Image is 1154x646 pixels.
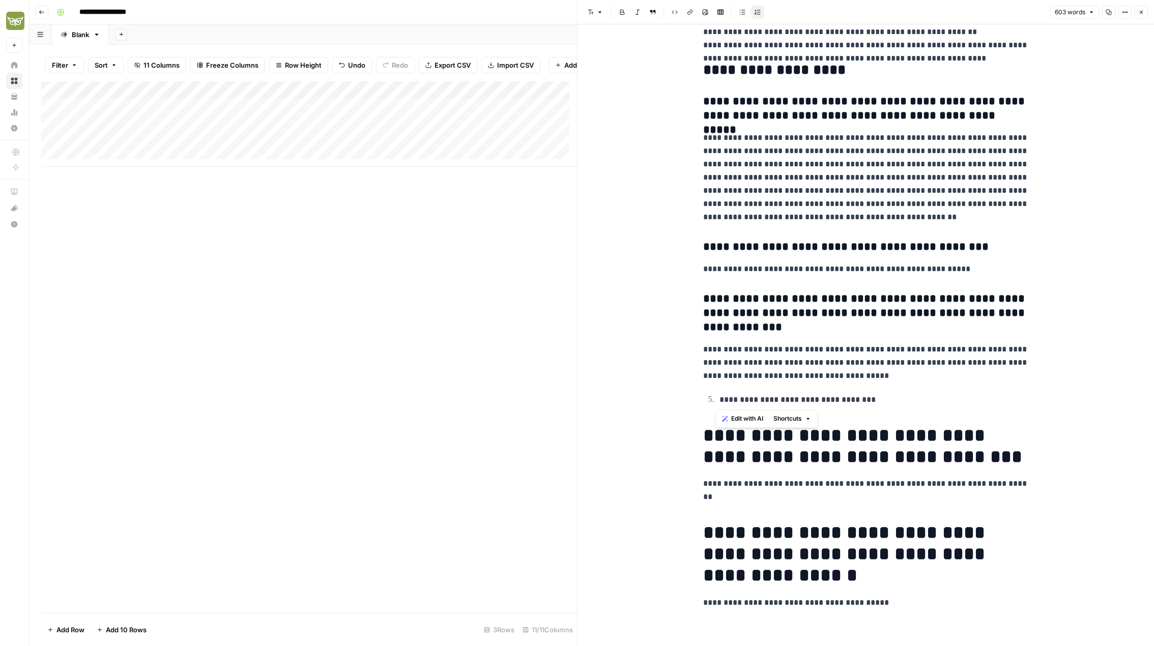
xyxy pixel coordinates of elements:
[72,30,89,40] div: Blank
[6,73,22,89] a: Browse
[718,412,767,425] button: Edit with AI
[6,89,22,105] a: Your Data
[6,57,22,73] a: Home
[1050,6,1099,19] button: 603 words
[285,60,322,70] span: Row Height
[348,60,365,70] span: Undo
[731,414,763,423] span: Edit with AI
[6,184,22,200] a: AirOps Academy
[773,414,802,423] span: Shortcuts
[6,104,22,121] a: Usage
[6,120,22,136] a: Settings
[435,60,471,70] span: Export CSV
[6,200,22,216] button: What's new?
[392,60,408,70] span: Redo
[6,12,24,30] img: Evergreen Media Logo
[769,412,815,425] button: Shortcuts
[56,625,84,635] span: Add Row
[128,57,186,73] button: 11 Columns
[332,57,372,73] button: Undo
[52,24,109,45] a: Blank
[497,60,534,70] span: Import CSV
[6,216,22,232] button: Help + Support
[269,57,328,73] button: Row Height
[52,60,68,70] span: Filter
[549,57,610,73] button: Add Column
[41,622,91,638] button: Add Row
[419,57,477,73] button: Export CSV
[206,60,258,70] span: Freeze Columns
[7,200,22,216] div: What's new?
[1055,8,1085,17] span: 603 words
[190,57,265,73] button: Freeze Columns
[106,625,147,635] span: Add 10 Rows
[143,60,180,70] span: 11 Columns
[45,57,84,73] button: Filter
[518,622,577,638] div: 11/11 Columns
[376,57,415,73] button: Redo
[91,622,153,638] button: Add 10 Rows
[6,8,22,34] button: Workspace: Evergreen Media
[564,60,603,70] span: Add Column
[481,57,540,73] button: Import CSV
[95,60,108,70] span: Sort
[88,57,124,73] button: Sort
[480,622,518,638] div: 3 Rows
